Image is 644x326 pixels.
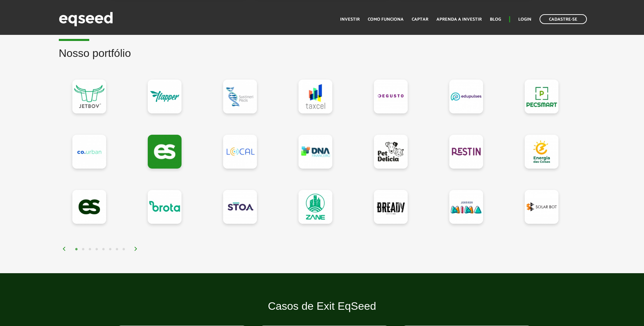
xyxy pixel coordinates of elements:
[449,80,483,113] a: Edupulses
[299,190,332,224] a: Zane
[299,80,332,113] a: Taxcel
[73,246,80,253] button: 1 of 4
[340,17,360,22] a: Investir
[223,135,257,169] a: Loocal
[72,190,106,224] a: EqSeed
[114,246,120,253] button: 7 of 4
[368,17,404,22] a: Como funciona
[223,190,257,224] a: STOA Seguros
[518,17,531,22] a: Login
[525,80,558,113] a: Pecsmart
[93,246,100,253] button: 4 of 4
[525,190,558,224] a: Solar Bot
[107,246,114,253] button: 6 of 4
[374,135,408,169] a: Pet Delícia
[490,17,501,22] a: Blog
[72,135,106,169] a: Co.Urban
[87,246,93,253] button: 3 of 4
[148,80,182,113] a: Flapper
[374,80,408,113] a: Degusto Brands
[148,135,182,169] a: Testando Contrato
[299,135,332,169] a: DNA Financeiro
[436,17,482,22] a: Aprenda a investir
[525,135,558,169] a: Energia das Coisas
[412,17,428,22] a: Captar
[134,247,138,251] img: arrow%20right.svg
[80,246,87,253] button: 2 of 4
[100,246,107,253] button: 5 of 4
[449,190,483,224] a: Jornada Mima
[449,135,483,169] a: Restin
[540,14,587,24] a: Cadastre-se
[59,47,586,69] h2: Nosso portfólio
[223,80,257,113] a: Sustineri Piscis
[72,80,106,113] a: JetBov
[148,190,182,224] a: Brota Company
[62,247,66,251] img: arrow%20left.svg
[59,10,113,28] img: EqSeed
[120,246,127,253] button: 8 of 4
[374,190,408,224] a: Bready
[112,300,531,322] h2: Casos de Exit EqSeed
